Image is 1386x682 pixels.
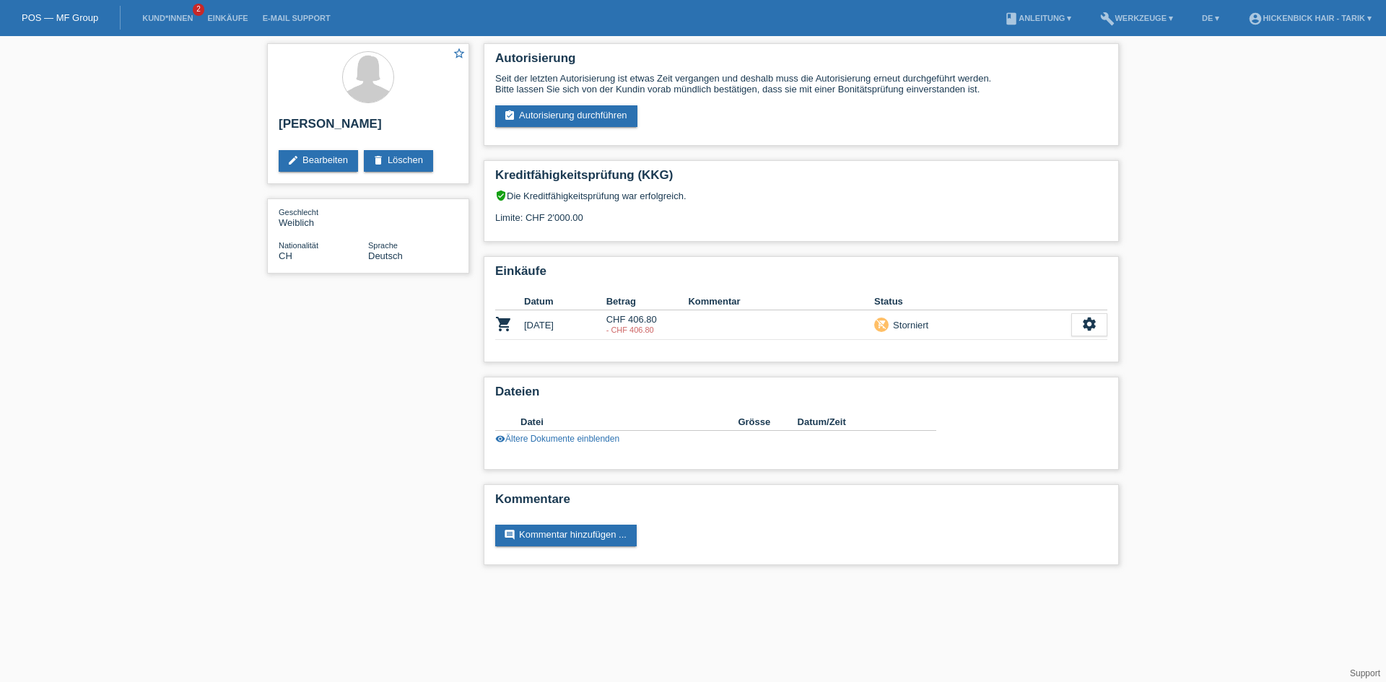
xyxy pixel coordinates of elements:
[279,117,458,139] h2: [PERSON_NAME]
[524,293,606,310] th: Datum
[279,250,292,261] span: Schweiz
[504,110,515,121] i: assignment_turned_in
[606,310,689,340] td: CHF 406.80
[997,14,1078,22] a: bookAnleitung ▾
[738,414,797,431] th: Grösse
[495,385,1107,406] h2: Dateien
[1004,12,1019,26] i: book
[368,241,398,250] span: Sprache
[606,325,689,334] div: 23.06.2025 / Reklamation
[876,319,886,329] i: remove_shopping_cart
[495,73,1107,95] div: Seit der letzten Autorisierung ist etwas Zeit vergangen und deshalb muss die Autorisierung erneut...
[279,206,368,228] div: Weiblich
[453,47,466,60] i: star_border
[495,434,619,444] a: visibilityÄltere Dokumente einblenden
[1100,12,1115,26] i: build
[193,4,204,16] span: 2
[495,51,1107,73] h2: Autorisierung
[364,150,433,172] a: deleteLöschen
[798,414,916,431] th: Datum/Zeit
[1248,12,1263,26] i: account_circle
[606,293,689,310] th: Betrag
[495,264,1107,286] h2: Einkäufe
[22,12,98,23] a: POS — MF Group
[504,529,515,541] i: comment
[524,310,606,340] td: [DATE]
[495,315,513,333] i: POSP00018216
[279,241,318,250] span: Nationalität
[495,525,637,546] a: commentKommentar hinzufügen ...
[372,154,384,166] i: delete
[256,14,338,22] a: E-Mail Support
[520,414,738,431] th: Datei
[1093,14,1180,22] a: buildWerkzeuge ▾
[495,190,1107,234] div: Die Kreditfähigkeitsprüfung war erfolgreich. Limite: CHF 2'000.00
[453,47,466,62] a: star_border
[495,190,507,201] i: verified_user
[495,492,1107,514] h2: Kommentare
[287,154,299,166] i: edit
[279,208,318,217] span: Geschlecht
[1081,316,1097,332] i: settings
[1350,668,1380,678] a: Support
[889,318,928,333] div: Storniert
[200,14,255,22] a: Einkäufe
[279,150,358,172] a: editBearbeiten
[135,14,200,22] a: Kund*innen
[1241,14,1379,22] a: account_circleHickenbick Hair - Tarik ▾
[874,293,1071,310] th: Status
[1195,14,1226,22] a: DE ▾
[495,168,1107,190] h2: Kreditfähigkeitsprüfung (KKG)
[495,434,505,444] i: visibility
[368,250,403,261] span: Deutsch
[495,105,637,127] a: assignment_turned_inAutorisierung durchführen
[688,293,874,310] th: Kommentar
